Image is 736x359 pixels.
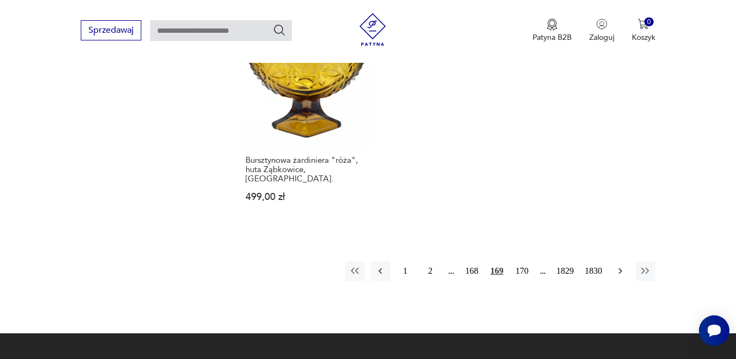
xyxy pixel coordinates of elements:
a: Sprzedawaj [81,27,141,35]
p: Koszyk [632,32,655,43]
button: Szukaj [273,23,286,37]
a: Ikona medaluPatyna B2B [532,19,572,43]
p: Zaloguj [589,32,614,43]
button: Zaloguj [589,19,614,43]
div: 0 [644,17,654,27]
button: 168 [462,261,482,281]
p: 499,00 zł [246,192,367,202]
button: 0Koszyk [632,19,655,43]
p: Patyna B2B [532,32,572,43]
h3: Bursztynowa żardiniera "róża", huta Ząbkowice, [GEOGRAPHIC_DATA]. [246,156,367,184]
button: 1830 [582,261,605,281]
button: 1 [396,261,415,281]
button: Sprzedawaj [81,20,141,40]
iframe: Smartsupp widget button [699,315,729,346]
img: Patyna - sklep z meblami i dekoracjami vintage [356,13,389,46]
button: 2 [421,261,440,281]
button: Patyna B2B [532,19,572,43]
button: 1829 [554,261,577,281]
img: Ikona koszyka [638,19,649,30]
button: 169 [487,261,507,281]
img: Ikonka użytkownika [596,19,607,30]
a: Bursztynowa żardiniera "róża", huta Ząbkowice, Polska.Bursztynowa żardiniera "róża", huta Ząbkowi... [241,16,372,223]
img: Ikona medalu [547,19,558,31]
button: 170 [512,261,532,281]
